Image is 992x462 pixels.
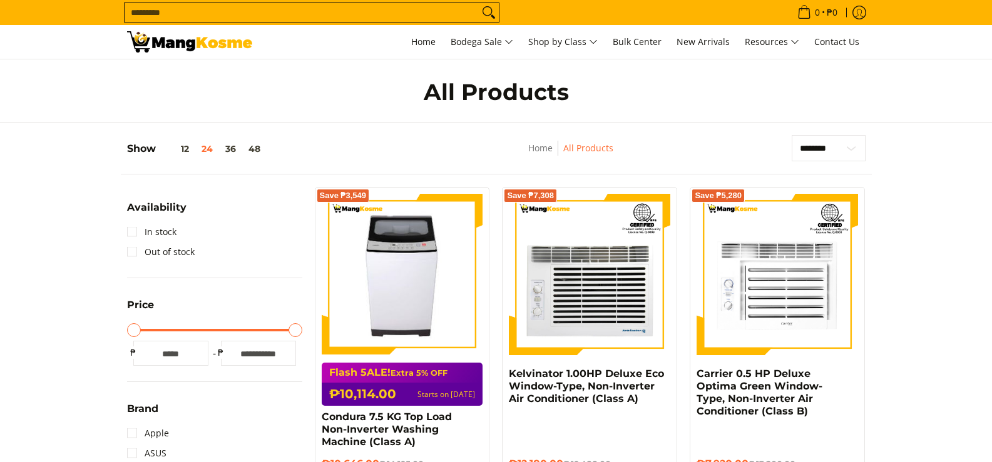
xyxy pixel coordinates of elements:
img: Carrier 0.5 HP Deluxe Optima Green Window-Type, Non-Inverter Air Conditioner (Class B) [697,194,858,355]
span: New Arrivals [677,36,730,48]
a: Apple [127,423,169,443]
span: Resources [745,34,799,50]
span: ₱0 [825,8,839,17]
img: condura-7.5kg-topload-non-inverter-washing-machine-class-c-full-view-mang-kosme [327,194,478,355]
summary: Open [127,300,154,319]
button: 48 [242,144,267,154]
a: All Products [563,142,613,154]
h1: All Products [252,78,740,106]
a: New Arrivals [670,25,736,59]
a: Kelvinator 1.00HP Deluxe Eco Window-Type, Non-Inverter Air Conditioner (Class A) [509,368,664,404]
a: Home [528,142,553,154]
a: Condura 7.5 KG Top Load Non-Inverter Washing Machine (Class A) [322,411,452,448]
span: ₱ [215,346,227,359]
a: Bodega Sale [444,25,519,59]
span: Contact Us [814,36,859,48]
a: Shop by Class [522,25,604,59]
button: 12 [156,144,195,154]
span: Shop by Class [528,34,598,50]
button: Search [479,3,499,22]
button: 36 [219,144,242,154]
span: 0 [813,8,822,17]
span: Availability [127,203,187,213]
h5: Show [127,143,267,155]
nav: Main Menu [265,25,866,59]
summary: Open [127,203,187,222]
a: Bulk Center [606,25,668,59]
span: Save ₱3,549 [320,192,367,199]
a: Carrier 0.5 HP Deluxe Optima Green Window-Type, Non-Inverter Air Conditioner (Class B) [697,368,822,417]
img: All Products - Home Appliances Warehouse Sale l Mang Kosme [127,31,252,53]
summary: Open [127,404,158,423]
span: Bulk Center [613,36,662,48]
span: • [794,6,841,19]
img: Kelvinator 1.00HP Deluxe Eco Window-Type, Non-Inverter Air Conditioner (Class A) [509,194,670,355]
a: Home [405,25,442,59]
span: ₱ [127,346,140,359]
button: 24 [195,144,219,154]
a: Contact Us [808,25,866,59]
span: Home [411,36,436,48]
span: Save ₱7,308 [507,192,554,199]
a: Resources [739,25,805,59]
a: Out of stock [127,242,195,262]
a: In stock [127,222,176,242]
span: Save ₱5,280 [695,192,742,199]
span: Bodega Sale [451,34,513,50]
nav: Breadcrumbs [445,141,697,169]
span: Brand [127,404,158,414]
span: Price [127,300,154,310]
